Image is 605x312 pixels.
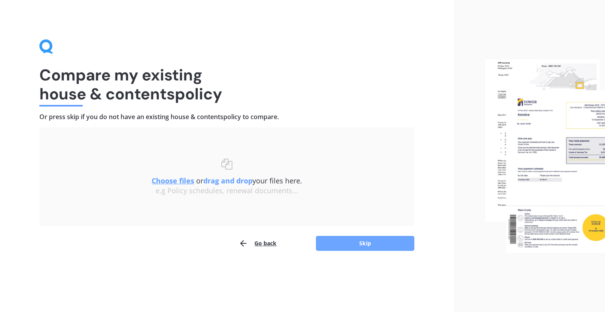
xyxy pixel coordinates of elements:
h4: Or press skip if you do not have an existing house & contents policy to compare. [39,113,414,121]
u: Choose files [152,176,194,185]
b: drag and drop [203,176,252,185]
h1: Compare my existing house & contents policy [39,65,414,103]
button: Go back [239,235,277,251]
button: Skip [316,236,414,251]
div: e.g Policy schedules, renewal documents... [55,187,399,195]
img: files.webp [485,59,605,253]
span: or your files here. [152,176,302,185]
